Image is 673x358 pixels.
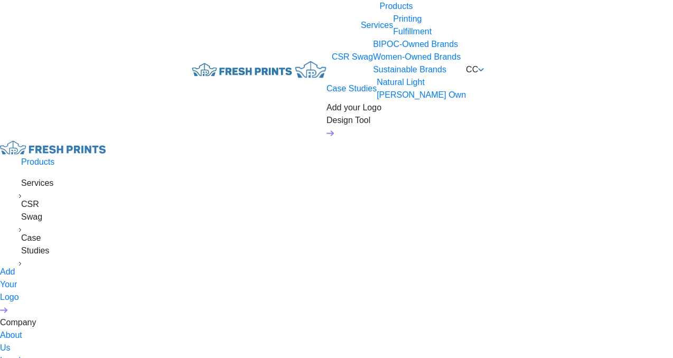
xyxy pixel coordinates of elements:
[478,68,484,72] img: arrow_down_blue.svg
[393,14,422,23] a: Printing
[326,130,334,136] img: DT
[189,62,295,78] img: fo%20logo%202.webp
[373,65,446,74] a: Sustainable Brands
[377,78,425,87] a: Natural Light
[19,194,21,198] img: sidebar_dropdown.svg
[379,2,413,11] a: Products
[373,52,461,61] a: Women-Owned Brands
[326,84,377,93] a: Case Studies
[326,101,466,114] div: Add your Logo
[466,63,478,76] div: CC
[19,228,21,232] img: sidebar_dropdown.svg
[332,52,373,61] a: CSR Swag
[19,262,21,266] img: sidebar_dropdown.svg
[326,114,466,127] div: Design Tool
[393,27,432,36] a: Fulfillment
[377,90,466,99] a: [PERSON_NAME] Own
[295,61,326,78] img: FP-CROWN.png
[373,40,458,49] a: BIPOC-Owned Brands
[361,21,393,30] a: Services
[21,157,54,166] a: Products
